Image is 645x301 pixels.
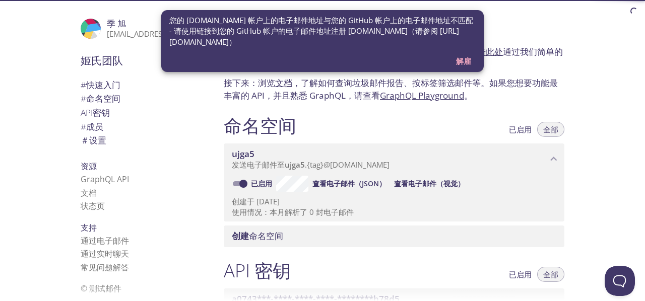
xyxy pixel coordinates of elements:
font: ujga5 [232,148,254,160]
iframe: 求助童子军信标 - 开放 [605,266,635,296]
font: 旭 [117,18,126,29]
font: [EMAIL_ADDRESS][DOMAIN_NAME] [107,29,228,39]
font: 。 [464,90,473,101]
a: 文档 [81,187,97,198]
font: 接下来：浏览 [224,77,275,89]
a: 文档 [275,77,292,89]
font: © 测试邮件 [81,283,121,294]
font: 查看电子邮件（视觉） [394,179,465,188]
font: 已启用 [509,269,532,279]
div: 季旭 [73,12,212,45]
font: 命名空间 [249,230,283,242]
font: 命名空间 [224,113,296,138]
font: 密钥 [93,107,110,118]
font: 创建 [232,230,249,242]
font: 查看电子邮件（JSON） [312,179,386,188]
font: 使用情况：本月解析了 0 封电子邮件 [232,207,354,217]
a: 点击此处 [469,46,503,57]
font: # [81,93,86,104]
font: ujga5 [285,160,305,170]
button: 查看电子邮件（JSON） [308,176,390,192]
font: . [305,160,307,170]
font: 常见问题 [81,262,113,273]
button: 查看电子邮件（视觉） [390,176,469,192]
div: API 密钥 [73,106,212,120]
font: 成员 [86,121,103,132]
div: ujga5 命名空间 [224,143,564,175]
font: 发送电子邮件至 [232,160,285,170]
font: {tag} [307,160,324,170]
font: 支持 [81,222,97,233]
div: 团队设置 [73,133,212,147]
font: 于 [DATE] [247,196,280,206]
button: 已启用 [503,267,538,282]
div: 命名空间 [73,92,212,106]
font: 设置 [89,134,106,146]
font: # [81,79,86,91]
a: GraphQL Playground [380,90,464,101]
font: # [81,121,86,132]
div: 姬氏团队 [73,47,212,73]
font: 全部 [543,269,558,279]
font: API 密钥 [224,258,291,283]
font: 资源 [81,161,97,172]
font: ，了解如何查询垃圾邮件报告、按标签筛选邮件等。如果您想要功能最丰富的 API，并且熟悉 GraphQL，请查看 [224,77,558,102]
font: 全部 [543,124,558,134]
div: 成员 [73,120,212,134]
font: 季 [107,18,115,29]
font: 创建 [232,196,247,206]
font: 解答 [113,262,129,273]
button: 已启用 [503,122,538,137]
font: 姬氏团队 [81,53,123,67]
font: 已启用 [251,179,272,188]
button: 解雇 [447,51,480,70]
font: 快速入门 [86,79,120,91]
font: 解雇 [456,56,471,66]
font: 命名空间 [86,93,120,104]
font: ＃ [81,134,89,146]
font: API [81,107,93,118]
div: 创建命名空间 [224,225,564,247]
a: GraphQL API [81,174,129,185]
font: 通过实时聊天 [81,248,129,259]
font: 通过电子邮件 [81,235,129,246]
button: 全部 [537,267,564,282]
font: 您的 [DOMAIN_NAME] 帐户上的电子邮件地址与您的 GitHub 帐户上的电子邮件地址不匹配 - 请使用链接到您的 GitHub 帐户的电子邮件地址注册 [DOMAIN_NAME]（请... [169,15,473,47]
font: 已启用 [509,124,532,134]
div: 快速入门 [73,78,212,92]
button: 全部 [537,122,564,137]
a: 状态页 [81,200,105,211]
font: @[DOMAIN_NAME] [324,160,390,170]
